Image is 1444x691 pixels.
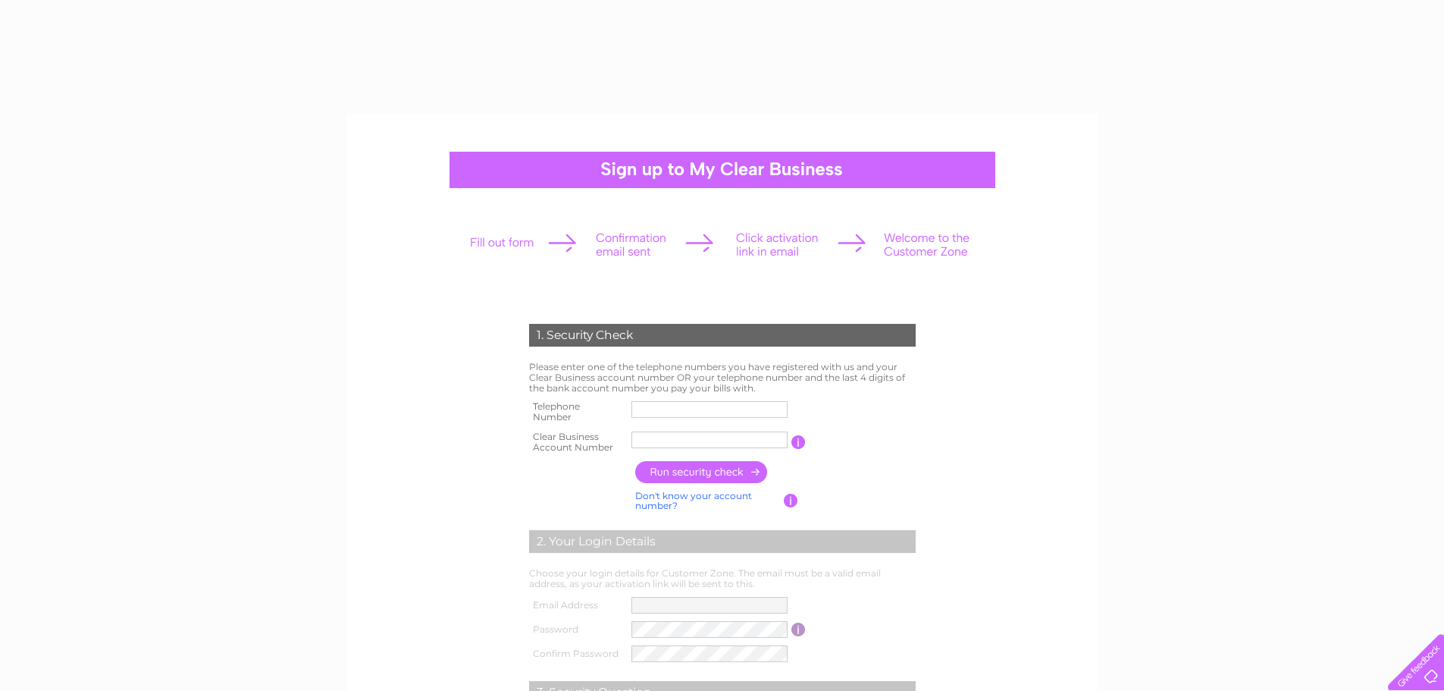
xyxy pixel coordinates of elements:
input: Information [791,435,806,449]
td: Choose your login details for Customer Zone. The email must be a valid email address, as your act... [525,564,919,593]
th: Clear Business Account Number [525,427,628,457]
th: Password [525,617,628,642]
input: Information [791,623,806,636]
th: Email Address [525,593,628,617]
th: Confirm Password [525,642,628,666]
th: Telephone Number [525,397,628,427]
input: Information [784,494,798,507]
div: 2. Your Login Details [529,530,916,553]
a: Don't know your account number? [635,490,752,512]
div: 1. Security Check [529,324,916,347]
td: Please enter one of the telephone numbers you have registered with us and your Clear Business acc... [525,358,919,397]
